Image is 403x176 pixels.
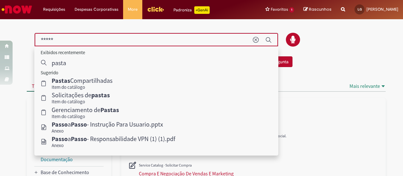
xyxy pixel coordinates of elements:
[173,6,210,14] div: Padroniza
[128,6,138,13] span: More
[304,7,332,13] a: Rascunhos
[75,6,118,13] span: Despesas Corporativas
[358,7,362,11] span: LG
[43,6,65,13] span: Requisições
[289,7,294,13] span: 1
[366,7,398,12] span: [PERSON_NAME]
[194,6,210,14] p: +GenAi
[1,3,33,16] img: ServiceNow
[309,6,332,12] span: Rascunhos
[147,4,164,14] img: click_logo_yellow_360x200.png
[271,6,288,13] span: Favoritos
